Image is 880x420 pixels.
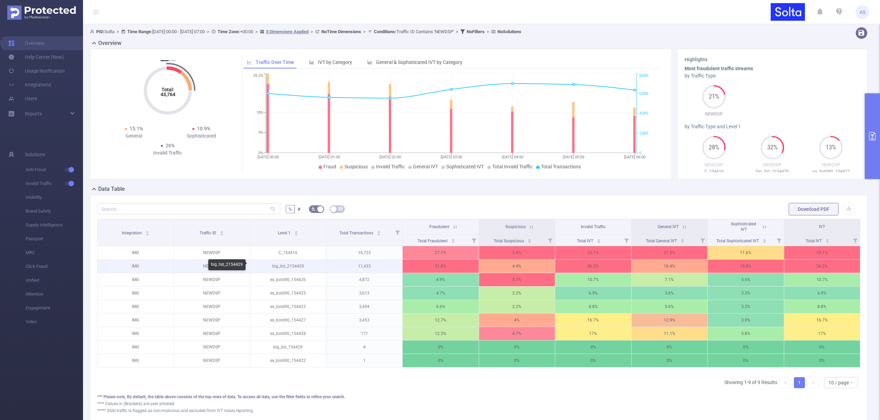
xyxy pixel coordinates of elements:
b: No Time Dimensions [321,29,361,34]
p: 0% [708,340,784,354]
tspan: [DATE] 02:00 [379,155,401,159]
span: Total IVT [806,239,823,243]
div: Sophisticated [168,132,236,140]
b: No Filters [467,29,485,34]
button: 2 [170,60,176,61]
i: icon: caret-up [145,230,149,232]
p: IMG [98,300,174,313]
p: ex_botd90_154422 [250,354,326,367]
b: PID: [96,29,104,34]
p: NEWDSP [685,161,743,168]
a: Users [8,92,37,105]
li: 1 [794,377,805,388]
span: 32% [761,145,784,150]
p: 6.9% [555,287,631,300]
a: 1 [794,377,805,388]
u: 3 Dimensions Applied [266,29,309,34]
p: 0% [784,340,860,354]
div: Sort [451,238,455,242]
li: Previous Page [780,377,791,388]
i: icon: caret-down [145,233,149,235]
span: Total General IVT [646,239,678,243]
div: *** Please note, By default, the table above consists of the top rows of data. To access all data... [97,394,860,400]
p: 10.7% [555,273,631,286]
p: 31.8% [403,260,479,273]
p: 2.2% [479,300,555,313]
span: Click Fraud [26,260,83,273]
span: 13% [819,145,843,150]
tspan: [DATE] 06:00 [624,155,645,159]
i: icon: left [783,381,788,385]
span: > [114,29,121,34]
i: icon: caret-down [826,240,829,242]
span: IVT [819,224,825,229]
div: Sort [145,230,149,234]
i: Filter menu [545,235,555,246]
p: IMG [98,287,174,300]
div: Sort [220,230,224,234]
a: Reports [25,107,42,121]
p: 3.6% [632,287,708,300]
span: 21% [702,94,726,100]
tspan: 2,000 [639,131,648,136]
tspan: Total: [161,87,174,92]
tspan: [DATE] 04:00 [502,155,523,159]
p: 0% [555,340,631,354]
p: 3.9% [708,314,784,327]
p: IMG [98,340,174,354]
p: 0% [632,340,708,354]
i: icon: caret-down [762,240,766,242]
span: 26% [166,143,175,148]
span: > [361,29,368,34]
span: Total Transactions [339,231,374,235]
p: NEWDSP [174,260,250,273]
p: 0% [708,354,784,367]
p: 0% [479,354,555,367]
a: Help Center (New) [8,50,64,64]
b: Most fraudulent traffic streams [685,66,753,71]
span: > [253,29,260,34]
p: 33.1% [784,246,860,259]
p: 3,453 [327,314,403,327]
p: IMG [98,327,174,340]
p: NEWDSP [174,287,250,300]
p: C_154416 [685,168,743,175]
p: NEWDSP [174,327,250,340]
span: Invalid Traffic [376,164,405,169]
i: Filter menu [393,219,402,246]
span: Level 1 [278,231,292,235]
p: big_list_2154429 [743,168,801,175]
tspan: 6,000 [639,91,648,96]
i: icon: right [811,381,815,385]
p: IMG [98,260,174,273]
tspan: 35.2% [253,74,263,78]
i: icon: caret-up [377,230,381,232]
div: by Traffic Type and Level 1 [685,123,860,130]
p: 0% [479,340,555,354]
button: Download PDF [789,203,838,215]
p: NEWDSP [174,246,250,259]
p: ex_botd90_154427 [250,314,326,327]
p: ex_botd90_154427 [802,168,860,175]
span: AS [860,5,865,19]
i: icon: user [90,29,96,34]
tspan: 8,000 [639,74,648,78]
p: 0% [403,354,479,367]
span: Invalid Traffic [26,177,83,190]
p: 2.2% [479,287,555,300]
span: Integration [122,231,143,235]
span: General IVT [413,164,438,169]
tspan: [DATE] 05:00 [563,155,584,159]
p: big_list_2154429 [250,260,326,273]
tspan: [DATE] 01:00 [319,155,340,159]
p: NEWDSP [174,314,250,327]
span: Sophisticated IVT [446,164,484,169]
tspan: 43,764 [160,92,175,97]
i: Filter menu [622,235,631,246]
p: big_list_154429 [250,340,326,354]
p: 3.2% [708,300,784,313]
tspan: 0% [258,151,263,155]
i: icon: caret-down [451,240,455,242]
span: % [288,206,292,212]
span: > [205,29,211,34]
